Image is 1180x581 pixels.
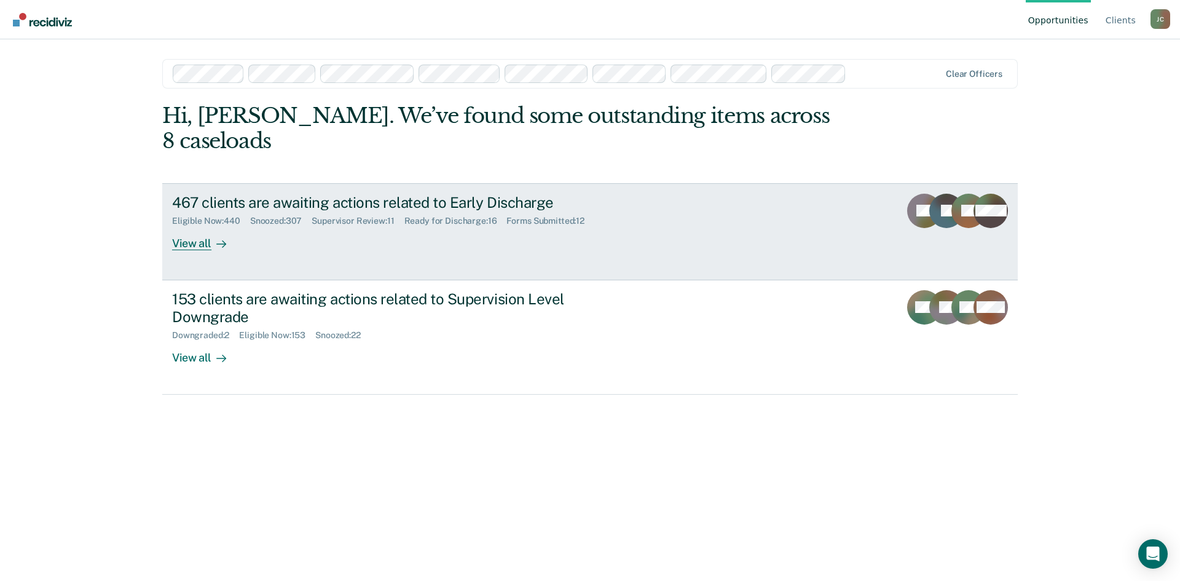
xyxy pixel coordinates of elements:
[506,216,594,226] div: Forms Submitted : 12
[404,216,507,226] div: Ready for Discharge : 16
[172,341,241,365] div: View all
[1150,9,1170,29] button: Profile dropdown button
[172,194,604,211] div: 467 clients are awaiting actions related to Early Discharge
[1150,9,1170,29] div: J C
[162,280,1018,395] a: 153 clients are awaiting actions related to Supervision Level DowngradeDowngraded:2Eligible Now:1...
[946,69,1002,79] div: Clear officers
[172,330,239,341] div: Downgraded : 2
[162,103,847,154] div: Hi, [PERSON_NAME]. We’ve found some outstanding items across 8 caseloads
[239,330,315,341] div: Eligible Now : 153
[1138,539,1168,569] div: Open Intercom Messenger
[172,216,250,226] div: Eligible Now : 440
[162,183,1018,280] a: 467 clients are awaiting actions related to Early DischargeEligible Now:440Snoozed:307Supervisor ...
[172,226,241,250] div: View all
[250,216,312,226] div: Snoozed : 307
[312,216,404,226] div: Supervisor Review : 11
[13,13,72,26] img: Recidiviz
[172,290,604,326] div: 153 clients are awaiting actions related to Supervision Level Downgrade
[315,330,371,341] div: Snoozed : 22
